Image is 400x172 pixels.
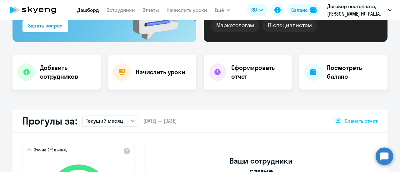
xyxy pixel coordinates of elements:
span: Ещё [215,6,224,14]
p: Договор постоплата, [PERSON_NAME] НЛ РАША, ООО [327,2,385,17]
div: Баланс [291,6,308,14]
button: Балансbalance [287,4,320,16]
button: Договор постоплата, [PERSON_NAME] НЛ РАША, ООО [324,2,395,17]
div: Маркетологам [211,19,259,32]
button: Ещё [215,4,230,16]
p: Текущий месяц [86,117,123,125]
h4: Начислить уроки [136,68,185,76]
span: Это на 2% выше, [34,147,67,155]
a: Начислить уроки [167,7,207,13]
span: Скачать отчет [345,117,377,124]
span: [DATE] — [DATE] [143,117,177,124]
span: RU [251,6,257,14]
h4: Посмотреть баланс [327,63,382,81]
h4: Сформировать отчет [231,63,287,81]
a: Отчеты [142,7,159,13]
div: IT-специалистам [263,19,317,32]
a: Сотрудники [107,7,135,13]
button: Текущий месяц [82,115,138,127]
a: Дашборд [77,7,99,13]
h2: Прогулы за: [22,115,77,127]
div: Задать вопрос [28,22,62,29]
button: Задать вопрос [22,20,68,32]
h4: Добавить сотрудников [40,63,96,81]
img: balance [310,7,317,13]
button: RU [247,4,267,16]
